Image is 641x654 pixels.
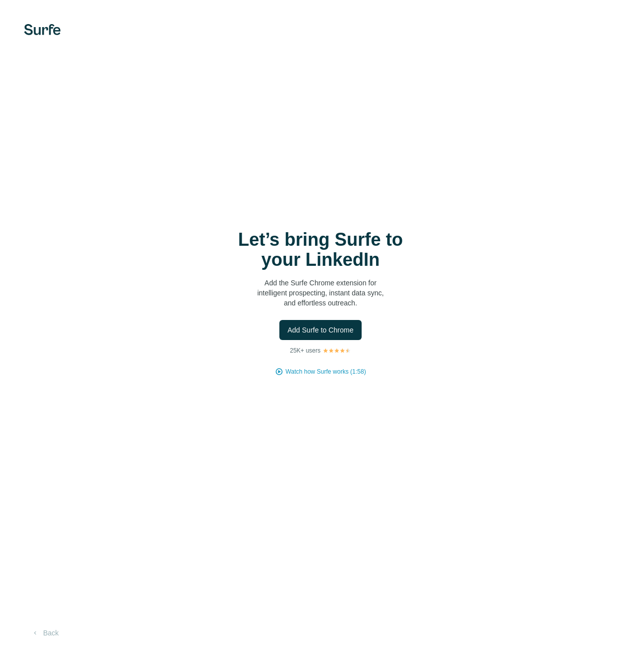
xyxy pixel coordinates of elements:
[290,346,320,355] p: 25K+ users
[323,348,351,354] img: Rating Stars
[285,367,366,376] button: Watch how Surfe works (1:58)
[220,278,421,308] p: Add the Surfe Chrome extension for intelligent prospecting, instant data sync, and effortless out...
[24,24,61,35] img: Surfe's logo
[24,624,66,642] button: Back
[220,230,421,270] h1: Let’s bring Surfe to your LinkedIn
[287,325,354,335] span: Add Surfe to Chrome
[279,320,362,340] button: Add Surfe to Chrome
